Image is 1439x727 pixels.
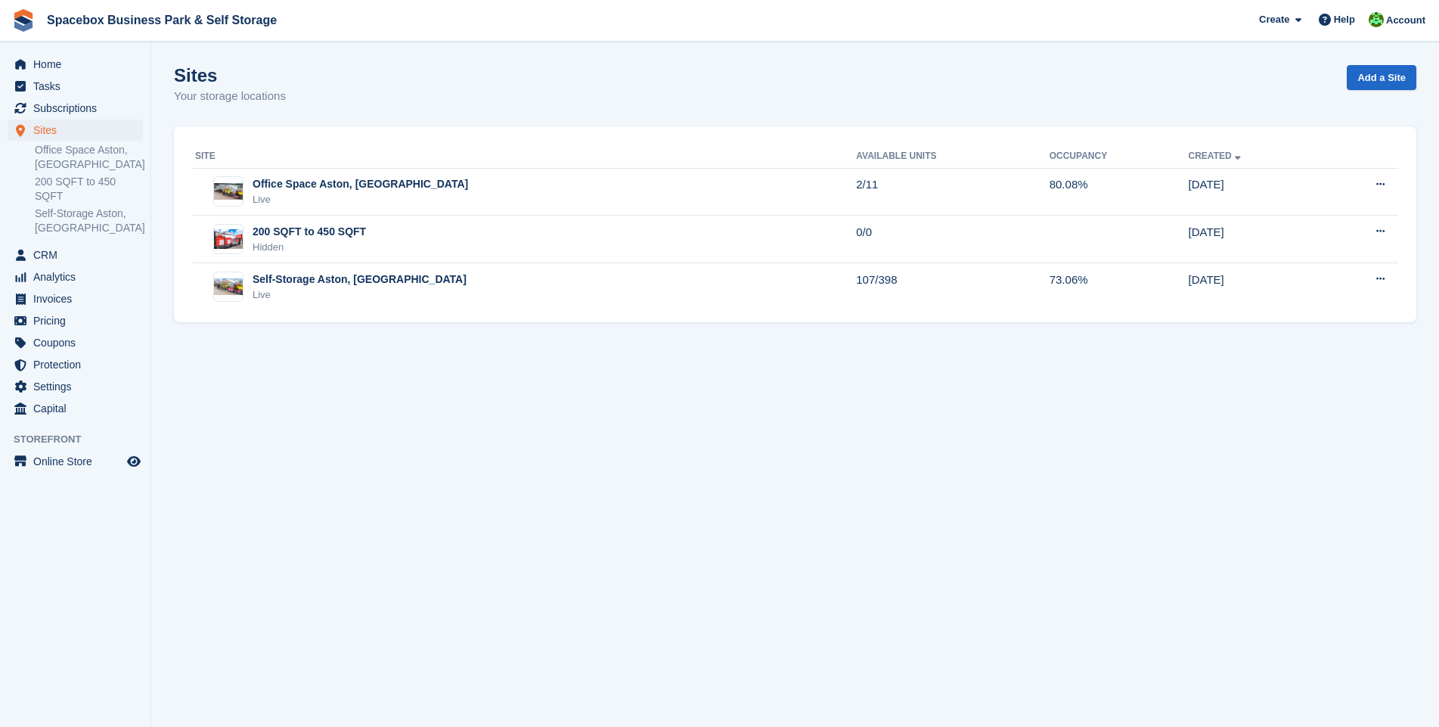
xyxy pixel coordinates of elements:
img: stora-icon-8386f47178a22dfd0bd8f6a31ec36ba5ce8667c1dd55bd0f319d3a0aa187defe.svg [12,9,35,32]
td: 107/398 [856,263,1049,310]
img: Image of Self-Storage Aston, Birmingham site [214,278,243,295]
img: Image of Office Space Aston, Birmingham site [214,183,243,200]
td: 0/0 [856,216,1049,263]
a: menu [8,310,143,331]
th: Available Units [856,144,1049,169]
td: [DATE] [1189,263,1322,310]
a: menu [8,376,143,397]
th: Site [192,144,856,169]
span: Help [1334,12,1355,27]
a: menu [8,244,143,266]
span: Sites [33,120,124,141]
span: Pricing [33,310,124,331]
a: Spacebox Business Park & Self Storage [41,8,283,33]
span: Coupons [33,332,124,353]
span: Subscriptions [33,98,124,119]
div: Office Space Aston, [GEOGRAPHIC_DATA] [253,176,468,192]
a: menu [8,54,143,75]
td: 2/11 [856,168,1049,216]
a: menu [8,98,143,119]
a: menu [8,354,143,375]
p: Your storage locations [174,88,286,105]
span: Invoices [33,288,124,309]
span: Settings [33,376,124,397]
span: Analytics [33,266,124,287]
td: 73.06% [1050,263,1189,310]
div: Live [253,287,467,303]
span: Account [1386,13,1425,28]
td: [DATE] [1189,216,1322,263]
span: Protection [33,354,124,375]
div: Self-Storage Aston, [GEOGRAPHIC_DATA] [253,272,467,287]
a: Add a Site [1347,65,1416,90]
div: Live [253,192,468,207]
span: Capital [33,398,124,419]
span: Tasks [33,76,124,97]
td: 80.08% [1050,168,1189,216]
span: Home [33,54,124,75]
a: Preview store [125,452,143,471]
a: menu [8,332,143,353]
span: Create [1259,12,1289,27]
a: Office Space Aston, [GEOGRAPHIC_DATA] [35,143,143,172]
img: Brijesh Kumar [1369,12,1384,27]
a: menu [8,398,143,419]
a: 200 SQFT to 450 SQFT [35,175,143,203]
a: Created [1189,151,1244,161]
a: menu [8,451,143,472]
a: menu [8,120,143,141]
th: Occupancy [1050,144,1189,169]
a: menu [8,266,143,287]
div: 200 SQFT to 450 SQFT [253,224,366,240]
img: Image of 200 SQFT to 450 SQFT site [214,229,243,249]
a: menu [8,76,143,97]
a: Self-Storage Aston, [GEOGRAPHIC_DATA] [35,207,143,235]
span: CRM [33,244,124,266]
h1: Sites [174,65,286,85]
td: [DATE] [1189,168,1322,216]
span: Online Store [33,451,124,472]
a: menu [8,288,143,309]
span: Storefront [14,432,150,447]
div: Hidden [253,240,366,255]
